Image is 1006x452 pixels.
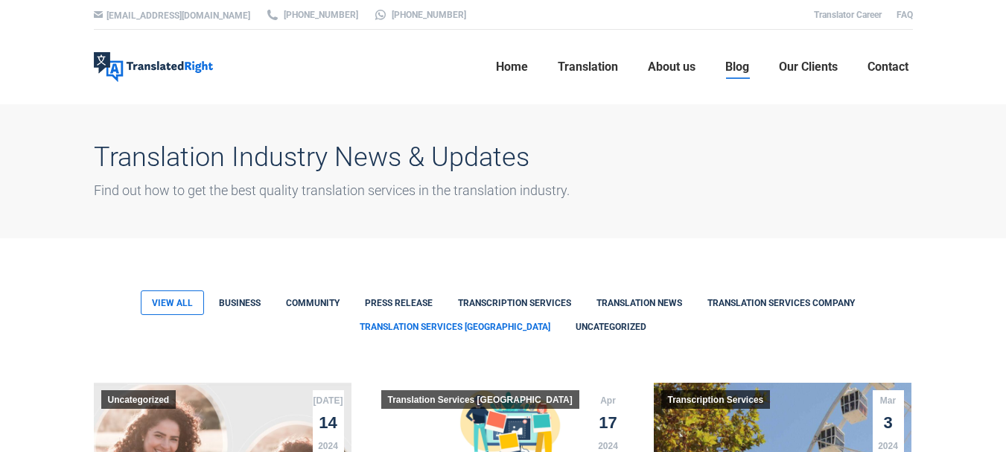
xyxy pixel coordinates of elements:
a: Apply filter: Community [276,291,350,314]
a: Apply filter: Uncategorized [565,315,657,338]
span: Apr [599,392,617,410]
a: Our Clients [774,43,842,91]
a: Apply filter: Transcription Services [448,291,582,314]
span: About us [648,60,695,74]
a: About us [643,43,700,91]
span: Translation Industry News & Updates [94,141,529,173]
a: Apply filter: Business [208,291,271,314]
span: Our Clients [779,60,838,74]
span: Blog [725,60,749,74]
a: Apply filter: Translation Services Singapore [349,315,561,338]
a: Apply filter: Translation News [586,291,693,314]
a: FAQ [897,10,913,20]
a: Apply filter: View all [141,290,204,315]
a: [EMAIL_ADDRESS][DOMAIN_NAME] [106,10,250,21]
a: Translation [553,43,623,91]
span: 3 [882,411,894,435]
a: [PHONE_NUMBER] [373,8,466,22]
span: Contact [867,60,908,74]
a: Home [491,43,532,91]
a: Apply filter: Press Release [354,291,443,314]
span: 14 [317,411,338,435]
span: Translation [558,60,618,74]
span: Mar [879,392,897,410]
a: Blog [721,43,754,91]
a: [PHONE_NUMBER] [265,8,358,22]
a: Transcription Services [661,390,771,409]
span: 17 [597,411,618,435]
a: Translator Career [814,10,882,20]
span: Home [496,60,528,74]
span: Find out how to get the best quality translation services in the translation industry. [94,182,570,198]
span: [DATE] [313,392,344,410]
a: Uncategorized [101,390,176,409]
a: Contact [863,43,913,91]
a: Apply filter: translation services company [697,291,865,314]
a: Translation Services [GEOGRAPHIC_DATA] [381,390,579,409]
img: Translated Right [94,52,213,82]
